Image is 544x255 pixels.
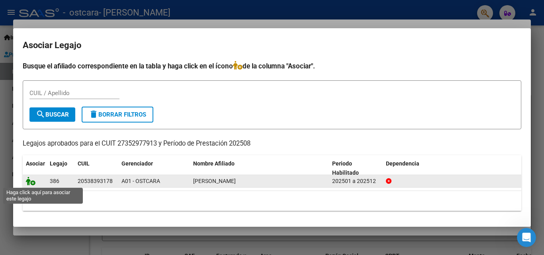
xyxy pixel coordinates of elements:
datatable-header-cell: Asociar [23,155,47,181]
button: Borrar Filtros [82,107,153,123]
mat-icon: delete [89,109,98,119]
span: A01 - OSTCARA [121,178,160,184]
div: 20538393178 [78,177,113,186]
span: Buscar [36,111,69,118]
datatable-header-cell: Periodo Habilitado [329,155,383,181]
div: 1 registros [23,191,521,211]
datatable-header-cell: Legajo [47,155,74,181]
span: Nombre Afiliado [193,160,235,167]
p: Legajos aprobados para el CUIT 27352977913 y Período de Prestación 202508 [23,139,521,149]
span: CUIL [78,160,90,167]
button: Buscar [29,107,75,122]
span: Gerenciador [121,160,153,167]
div: 202501 a 202512 [332,177,380,186]
mat-icon: search [36,109,45,119]
datatable-header-cell: Gerenciador [118,155,190,181]
datatable-header-cell: Dependencia [383,155,522,181]
h2: Asociar Legajo [23,38,521,53]
span: 386 [50,178,59,184]
span: Periodo Habilitado [332,160,359,176]
span: Borrar Filtros [89,111,146,118]
datatable-header-cell: CUIL [74,155,118,181]
span: Legajo [50,160,67,167]
iframe: Intercom live chat [517,228,536,247]
h4: Busque el afiliado correspondiente en la tabla y haga click en el ícono de la columna "Asociar". [23,61,521,71]
span: Asociar [26,160,45,167]
span: CIRIGLIANO MANZAN TOMAS [193,178,236,184]
span: Dependencia [386,160,419,167]
datatable-header-cell: Nombre Afiliado [190,155,329,181]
